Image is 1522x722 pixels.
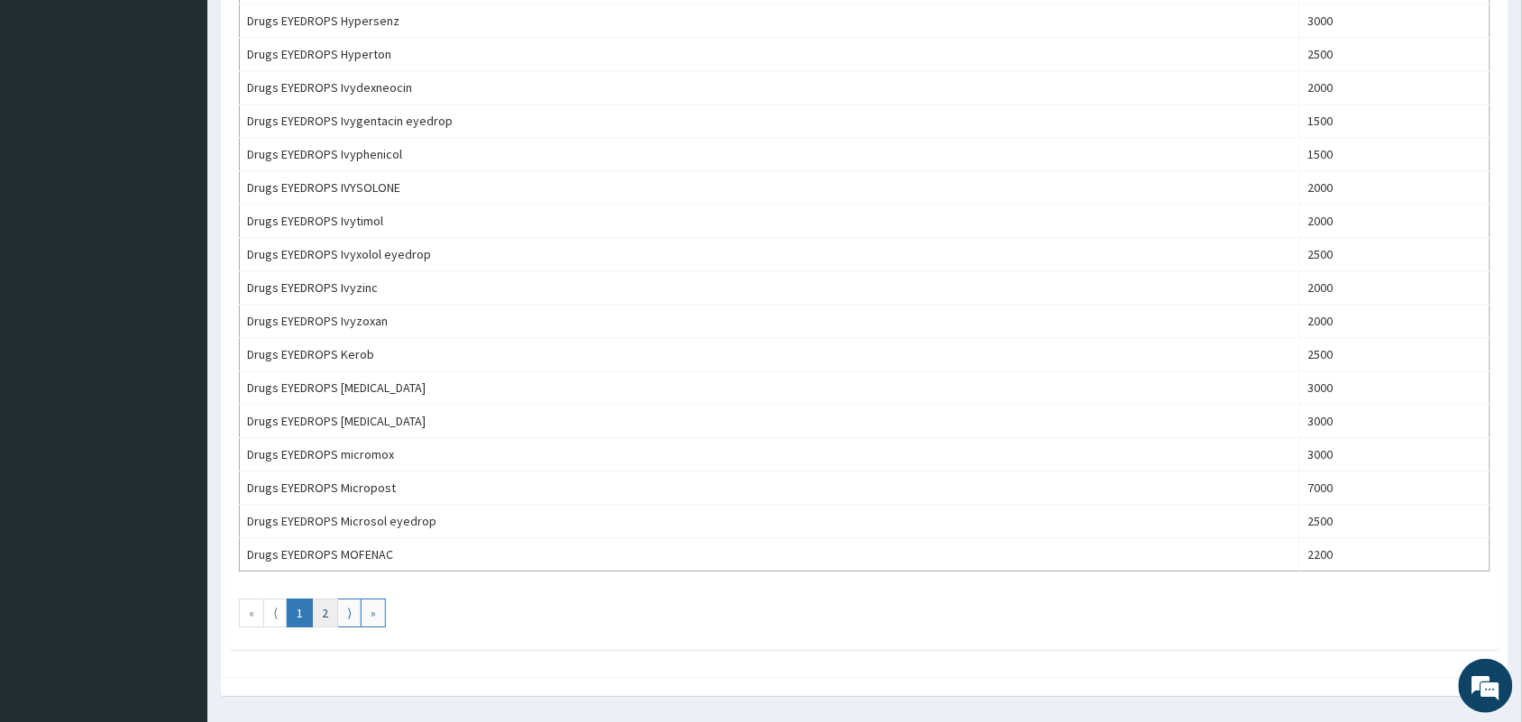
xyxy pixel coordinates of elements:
[9,492,344,555] textarea: Type your message and hit 'Enter'
[337,599,362,627] a: Go to next page
[312,599,338,627] a: Go to page number 2
[1300,5,1490,38] td: 3000
[240,238,1300,271] td: Drugs EYEDROPS Ivyxolol eyedrop
[1300,205,1490,238] td: 2000
[240,405,1300,438] td: Drugs EYEDROPS [MEDICAL_DATA]
[240,305,1300,338] td: Drugs EYEDROPS Ivyzoxan
[1300,538,1490,571] td: 2200
[1300,171,1490,205] td: 2000
[240,538,1300,571] td: Drugs EYEDROPS MOFENAC
[1300,338,1490,371] td: 2500
[240,105,1300,138] td: Drugs EYEDROPS Ivygentacin eyedrop
[240,438,1300,471] td: Drugs EYEDROPS micromox
[33,90,73,135] img: d_794563401_company_1708531726252_794563401
[1300,105,1490,138] td: 1500
[1300,505,1490,538] td: 2500
[240,71,1300,105] td: Drugs EYEDROPS Ivydexneocin
[1300,405,1490,438] td: 3000
[1300,305,1490,338] td: 2000
[1300,271,1490,305] td: 2000
[94,101,303,124] div: Chat with us now
[263,599,288,627] a: Go to previous page
[296,9,339,52] div: Minimize live chat window
[240,471,1300,505] td: Drugs EYEDROPS Micropost
[361,599,386,627] a: Go to last page
[239,599,264,627] a: Go to first page
[1300,138,1490,171] td: 1500
[240,138,1300,171] td: Drugs EYEDROPS Ivyphenicol
[1300,471,1490,505] td: 7000
[1300,371,1490,405] td: 3000
[240,338,1300,371] td: Drugs EYEDROPS Kerob
[1300,438,1490,471] td: 3000
[240,371,1300,405] td: Drugs EYEDROPS [MEDICAL_DATA]
[240,171,1300,205] td: Drugs EYEDROPS IVYSOLONE
[1300,38,1490,71] td: 2500
[240,505,1300,538] td: Drugs EYEDROPS Microsol eyedrop
[240,5,1300,38] td: Drugs EYEDROPS Hypersenz
[1300,238,1490,271] td: 2500
[240,271,1300,305] td: Drugs EYEDROPS Ivyzinc
[240,205,1300,238] td: Drugs EYEDROPS Ivytimol
[1300,71,1490,105] td: 2000
[240,38,1300,71] td: Drugs EYEDROPS Hyperton
[287,599,313,627] a: Go to page number 1
[105,227,249,409] span: We're online!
